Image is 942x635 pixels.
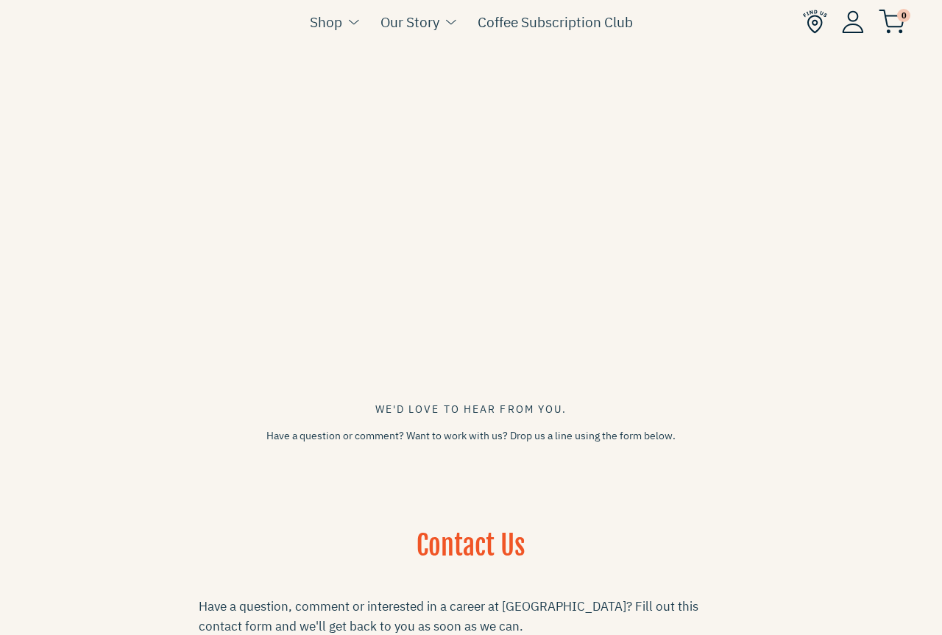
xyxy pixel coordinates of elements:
[879,10,905,34] img: cart
[380,11,439,33] a: Our Story
[199,401,743,417] div: We'd love to hear from you.
[897,9,910,22] span: 0
[842,10,864,33] img: Account
[310,11,342,33] a: Shop
[803,10,827,34] img: Find Us
[199,428,743,444] p: Have a question or comment? Want to work with us? Drop us a line using the form below.
[478,11,633,33] a: Coffee Subscription Club
[199,528,743,583] h1: Contact Us
[879,13,905,30] a: 0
